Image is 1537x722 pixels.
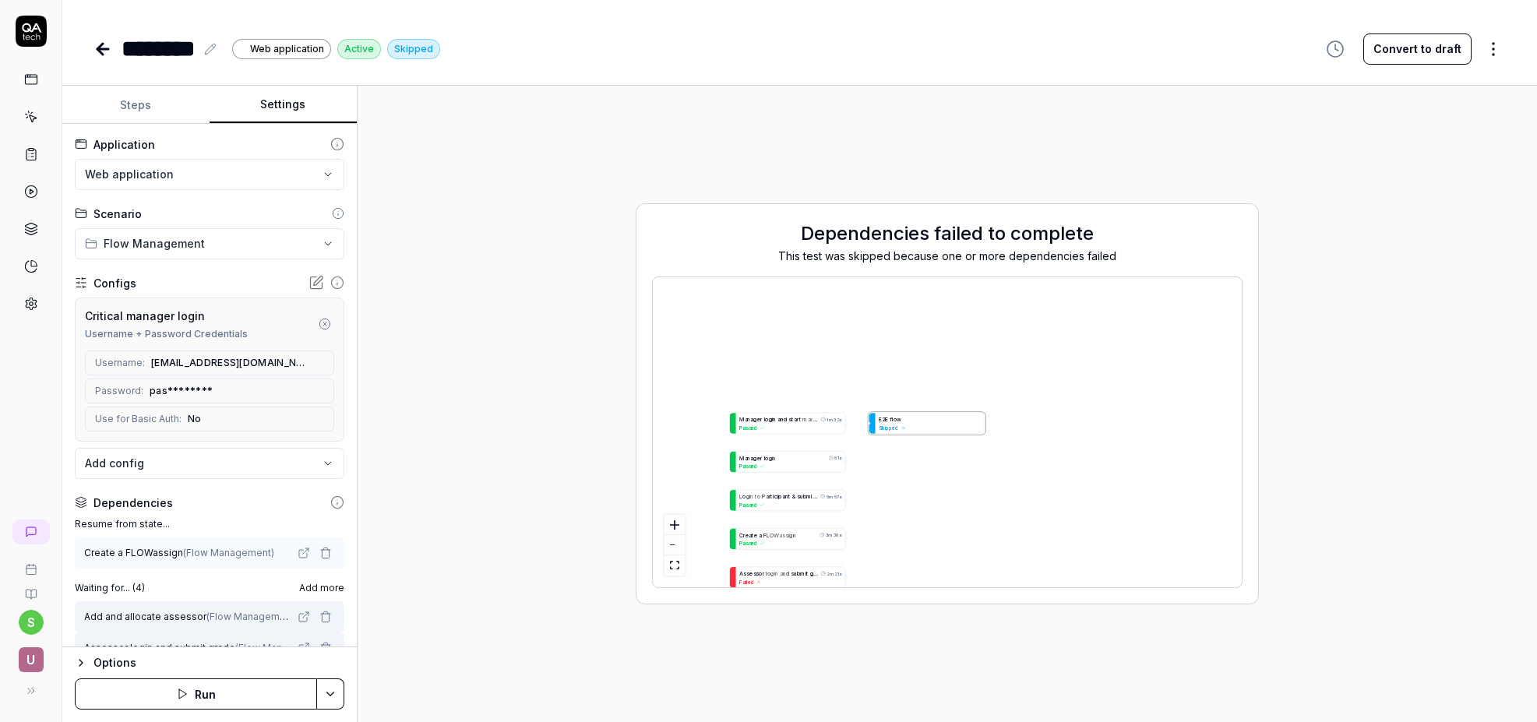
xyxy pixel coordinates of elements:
span: i [773,493,774,499]
span: b [803,493,806,499]
span: o [757,493,760,499]
span: L [739,493,742,499]
span: s [756,570,759,576]
span: Failed [739,578,753,585]
span: e [749,570,753,576]
span: r [797,416,799,422]
a: Open test in new page [294,639,313,657]
span: i [788,532,789,538]
button: Web application [75,159,344,190]
span: n [750,493,753,499]
span: Add more [299,581,344,595]
div: Add and allocate assessor [84,610,294,624]
span: Passed [739,540,757,547]
span: s [785,532,788,538]
span: n [817,416,820,422]
span: C [739,532,743,538]
span: t [791,416,794,422]
time: 2m 21s [827,570,841,576]
span: ( Flow Management ) [183,547,274,558]
span: a [759,532,762,538]
time: 1m 32s [827,416,841,422]
span: a [744,416,747,422]
span: g [770,570,774,576]
span: m [806,493,811,499]
span: n [747,416,750,422]
span: n [773,416,776,422]
span: M [739,455,744,461]
button: U [6,635,55,675]
span: l [763,416,765,422]
span: Flow Management [104,235,205,252]
span: d [786,570,789,576]
a: Open test in new page [294,544,313,562]
span: l [763,455,765,461]
a: Managerlogin51sPassed [729,451,845,472]
span: a [808,416,811,422]
span: a [744,455,747,461]
button: Run [75,678,317,710]
a: Managerloginandstartmarkin1m 32sPassed [729,413,845,434]
span: a [750,455,753,461]
div: This test was skipped because one or more dependencies failed [652,248,1243,264]
span: r [762,570,764,576]
span: t [755,493,757,499]
label: Waiting for... ( 4 ) [75,581,145,595]
label: Resume from state... [75,517,344,531]
span: g [746,493,749,499]
span: A [739,570,743,576]
button: Steps [62,86,210,124]
span: o [765,416,768,422]
button: Flow Management [75,228,344,259]
span: a [780,570,783,576]
time: 3m 30s [826,532,841,538]
span: e [756,455,760,461]
span: a [794,416,797,422]
span: U [19,647,44,672]
span: i [811,493,817,499]
span: t [788,493,790,499]
span: o [759,570,762,576]
a: Assessorloginandsubmitgra2m 21sFailed [729,567,845,588]
a: Documentation [6,576,55,600]
span: i [772,416,774,422]
span: a [750,416,753,422]
div: React Flow controls [665,515,685,576]
span: i [749,493,751,499]
span: m [800,570,805,576]
span: Password: [95,384,143,398]
span: l [766,570,767,576]
span: p [778,493,781,499]
span: s [791,570,794,576]
span: g [789,532,792,538]
span: i [772,455,774,461]
button: zoom in [665,515,685,535]
span: p [816,493,820,499]
span: g [753,455,756,461]
time: 51s [834,455,841,461]
span: t [799,416,802,422]
span: n [747,455,750,461]
span: a [749,532,752,538]
span: P [762,493,765,499]
time: 5m 57s [827,493,842,499]
a: LogintoParticipant&submitp5m 57sPassed [729,490,845,511]
span: O [770,532,774,538]
span: r [760,455,763,461]
span: a [779,532,782,538]
div: Application [93,136,155,153]
span: s [797,493,800,499]
button: View version history [1317,33,1354,65]
span: g [810,570,819,576]
span: r [743,532,746,538]
button: Options [75,653,344,672]
span: k [813,416,816,422]
span: b [797,570,800,576]
div: Critical manager login [85,308,248,324]
span: s [753,570,756,576]
button: s [19,610,44,635]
